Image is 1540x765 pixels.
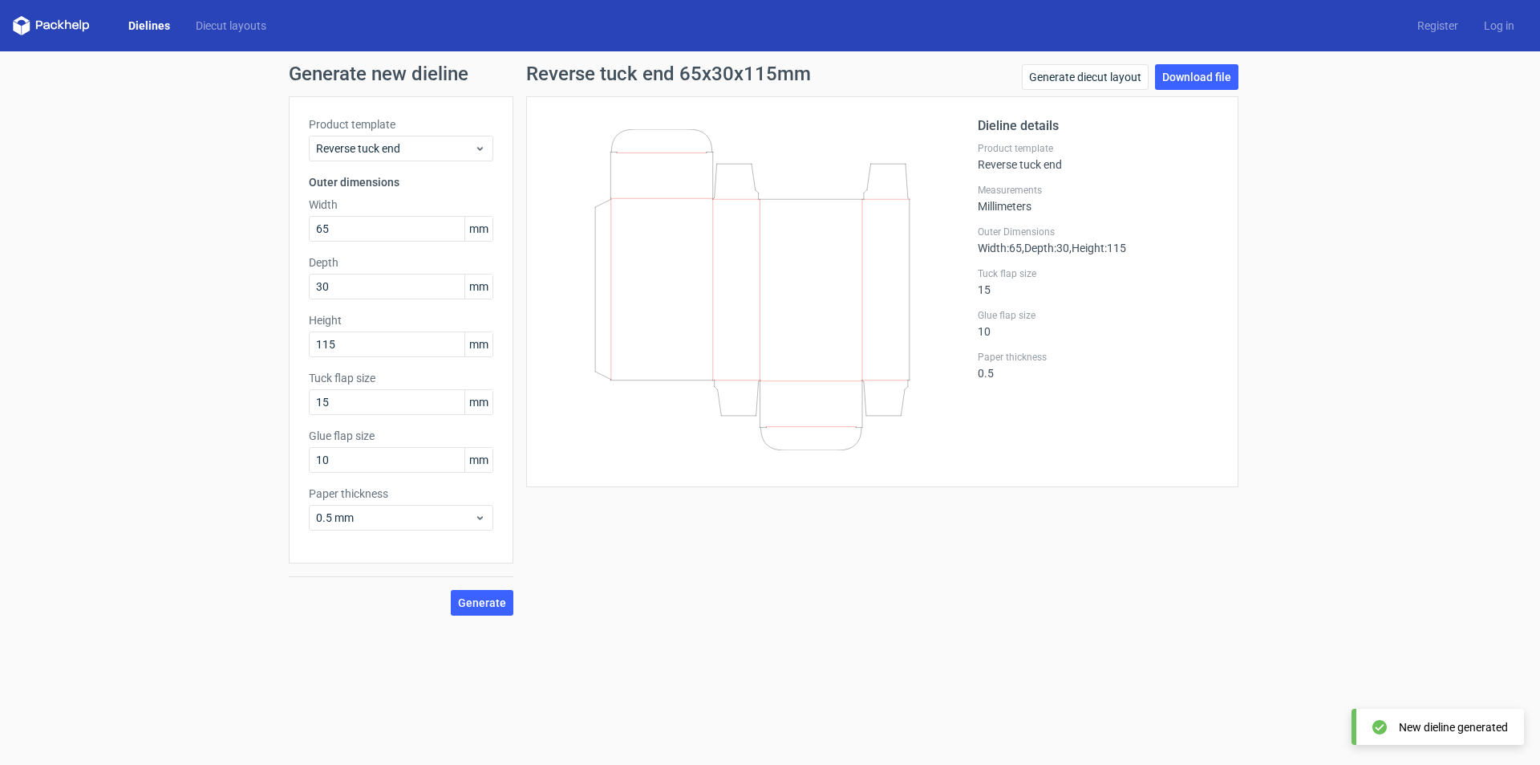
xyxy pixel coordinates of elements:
span: , Depth : 30 [1022,242,1069,254]
span: Width : 65 [978,242,1022,254]
label: Paper thickness [309,486,493,502]
div: Reverse tuck end [978,142,1218,171]
h1: Reverse tuck end 65x30x115mm [526,64,811,83]
h2: Dieline details [978,116,1218,136]
span: Reverse tuck end [316,140,474,157]
label: Tuck flap size [309,370,493,386]
a: Register [1404,18,1471,34]
a: Dielines [115,18,183,34]
span: mm [464,448,492,472]
div: 0.5 [978,351,1218,380]
div: 15 [978,267,1218,296]
a: Generate diecut layout [1022,64,1149,90]
label: Paper thickness [978,351,1218,364]
label: Outer Dimensions [978,226,1218,238]
label: Product template [978,142,1218,155]
span: mm [464,275,492,299]
a: Diecut layouts [183,18,279,34]
span: , Height : 115 [1069,242,1126,254]
span: mm [464,332,492,356]
span: mm [464,390,492,414]
span: 0.5 mm [316,510,474,526]
span: Generate [458,597,506,608]
label: Height [309,312,493,328]
div: Millimeters [978,184,1218,213]
label: Width [309,197,493,213]
a: Log in [1471,18,1527,34]
h3: Outer dimensions [309,174,493,190]
div: New dieline generated [1399,719,1508,735]
div: 10 [978,309,1218,338]
label: Glue flap size [978,309,1218,322]
label: Product template [309,116,493,132]
label: Glue flap size [309,428,493,444]
span: mm [464,217,492,241]
label: Tuck flap size [978,267,1218,280]
a: Download file [1155,64,1238,90]
label: Depth [309,254,493,271]
h1: Generate new dieline [289,64,1251,83]
label: Measurements [978,184,1218,197]
button: Generate [451,590,513,616]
